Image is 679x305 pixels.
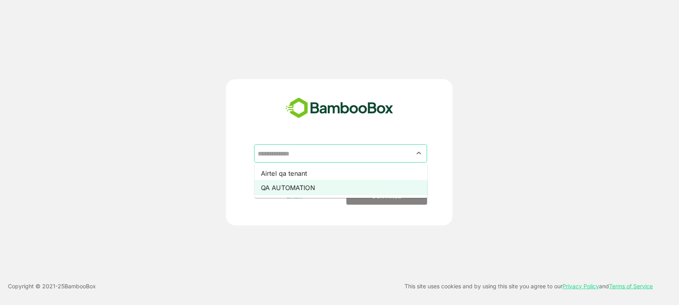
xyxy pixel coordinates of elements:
[414,148,424,159] button: Close
[609,283,653,289] a: Terms of Service
[281,95,398,121] img: bamboobox
[563,283,599,289] a: Privacy Policy
[255,166,428,181] li: Airtel qa tenant
[8,282,96,291] p: Copyright © 2021- 25 BambooBox
[255,181,428,195] li: QA AUTOMATION
[405,282,653,291] p: This site uses cookies and by using this site you agree to our and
